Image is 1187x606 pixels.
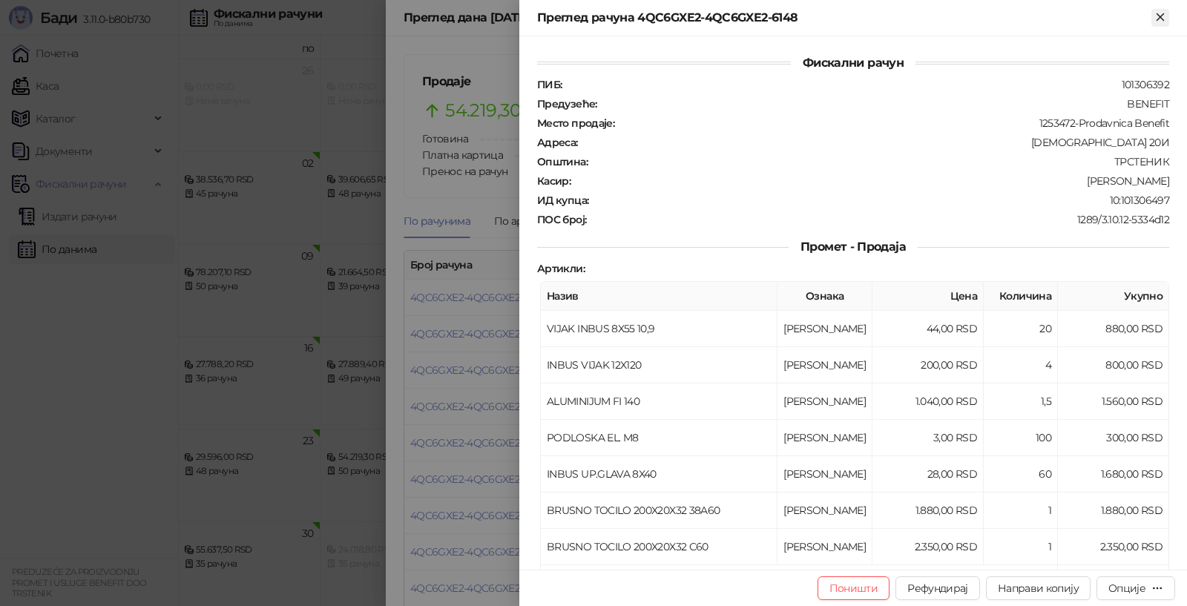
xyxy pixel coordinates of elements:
[541,456,777,493] td: INBUS UP.GLAVA 8X40
[541,347,777,383] td: INBUS VIJAK 12X120
[572,174,1171,188] div: [PERSON_NAME]
[872,311,984,347] td: 44,00 RSD
[1108,582,1145,595] div: Опције
[777,529,872,565] td: [PERSON_NAME]
[541,383,777,420] td: ALUMINIJUM FI 140
[984,282,1058,311] th: Количина
[791,56,915,70] span: Фискални рачун
[777,420,872,456] td: [PERSON_NAME]
[537,194,588,207] strong: ИД купца :
[872,493,984,529] td: 1.880,00 RSD
[984,347,1058,383] td: 4
[599,97,1171,111] div: BENEFIT
[895,576,980,600] button: Рефундирај
[537,155,588,168] strong: Општина :
[588,213,1171,226] div: 1289/3.10.12-5334d12
[777,383,872,420] td: [PERSON_NAME]
[984,311,1058,347] td: 20
[1058,282,1169,311] th: Укупно
[563,78,1171,91] div: 101306392
[777,347,872,383] td: [PERSON_NAME]
[541,282,777,311] th: Назив
[777,282,872,311] th: Ознака
[984,493,1058,529] td: 1
[537,262,585,275] strong: Артикли :
[537,78,562,91] strong: ПИБ :
[984,420,1058,456] td: 100
[537,174,571,188] strong: Касир :
[818,576,890,600] button: Поништи
[998,582,1079,595] span: Направи копију
[1058,347,1169,383] td: 800,00 RSD
[872,347,984,383] td: 200,00 RSD
[777,493,872,529] td: [PERSON_NAME]
[1058,529,1169,565] td: 2.350,00 RSD
[872,456,984,493] td: 28,00 RSD
[986,576,1091,600] button: Направи копију
[789,240,918,254] span: Промет - Продаја
[537,136,578,149] strong: Адреса :
[541,493,777,529] td: BRUSNO TOCILO 200X20X32 38A60
[616,116,1171,130] div: 1253472-Prodavnica Benefit
[1058,565,1169,594] td: 9.450,00 RSD
[1058,493,1169,529] td: 1.880,00 RSD
[541,311,777,347] td: VIJAK INBUS 8X55 10,9
[872,529,984,565] td: 2.350,00 RSD
[590,194,1171,207] div: 10:101306497
[777,456,872,493] td: [PERSON_NAME]
[541,529,777,565] td: BRUSNO TOCILO 200X20X32 C60
[872,282,984,311] th: Цена
[579,136,1171,149] div: [DEMOGRAPHIC_DATA] 20И
[1096,576,1175,600] button: Опције
[1151,9,1169,27] button: Close
[541,420,777,456] td: PODLOSKA EL. M8
[1058,311,1169,347] td: 880,00 RSD
[537,97,597,111] strong: Предузеће :
[537,213,586,226] strong: ПОС број :
[984,456,1058,493] td: 60
[872,420,984,456] td: 3,00 RSD
[984,529,1058,565] td: 1
[1058,383,1169,420] td: 1.560,00 RSD
[1058,420,1169,456] td: 300,00 RSD
[1058,456,1169,493] td: 1.680,00 RSD
[872,383,984,420] td: 1.040,00 RSD
[537,9,1151,27] div: Преглед рачуна 4QC6GXE2-4QC6GXE2-6148
[589,155,1171,168] div: ТРСТЕНИК
[984,383,1058,420] td: 1,5
[777,311,872,347] td: [PERSON_NAME]
[537,116,614,130] strong: Место продаје :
